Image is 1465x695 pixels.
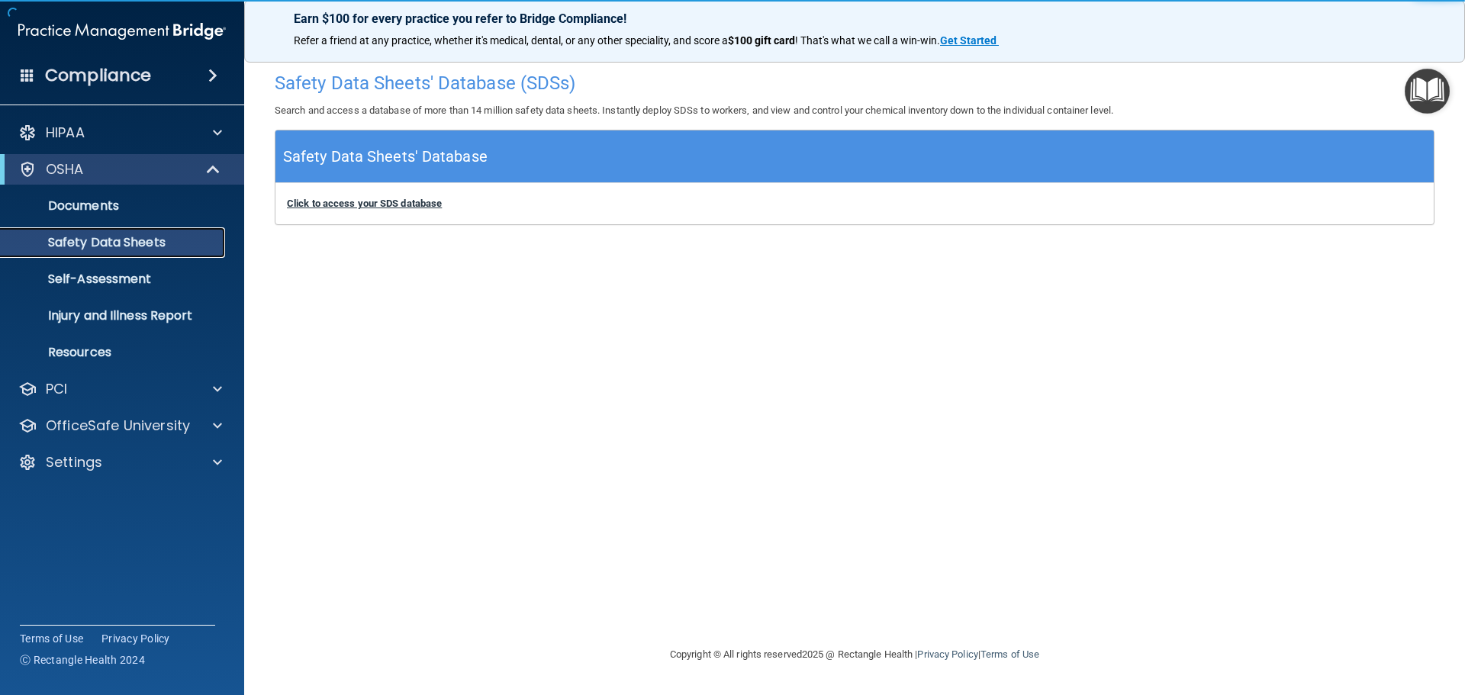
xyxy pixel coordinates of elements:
[795,34,940,47] span: ! That's what we call a win-win.
[275,101,1434,120] p: Search and access a database of more than 14 million safety data sheets. Instantly deploy SDSs to...
[10,198,218,214] p: Documents
[20,652,145,668] span: Ⓒ Rectangle Health 2024
[18,124,222,142] a: HIPAA
[46,380,67,398] p: PCI
[10,272,218,287] p: Self-Assessment
[980,648,1039,660] a: Terms of Use
[275,73,1434,93] h4: Safety Data Sheets' Database (SDSs)
[10,345,218,360] p: Resources
[940,34,999,47] a: Get Started
[294,11,1415,26] p: Earn $100 for every practice you refer to Bridge Compliance!
[18,417,222,435] a: OfficeSafe University
[46,417,190,435] p: OfficeSafe University
[18,160,221,179] a: OSHA
[46,160,84,179] p: OSHA
[18,16,226,47] img: PMB logo
[576,630,1133,679] div: Copyright © All rights reserved 2025 @ Rectangle Health | |
[283,143,488,170] h5: Safety Data Sheets' Database
[940,34,997,47] strong: Get Started
[1405,69,1450,114] button: Open Resource Center
[46,453,102,471] p: Settings
[18,380,222,398] a: PCI
[10,235,218,250] p: Safety Data Sheets
[18,453,222,471] a: Settings
[294,34,728,47] span: Refer a friend at any practice, whether it's medical, dental, or any other speciality, and score a
[728,34,795,47] strong: $100 gift card
[917,648,977,660] a: Privacy Policy
[20,631,83,646] a: Terms of Use
[45,65,151,86] h4: Compliance
[101,631,170,646] a: Privacy Policy
[46,124,85,142] p: HIPAA
[10,308,218,323] p: Injury and Illness Report
[287,198,442,209] a: Click to access your SDS database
